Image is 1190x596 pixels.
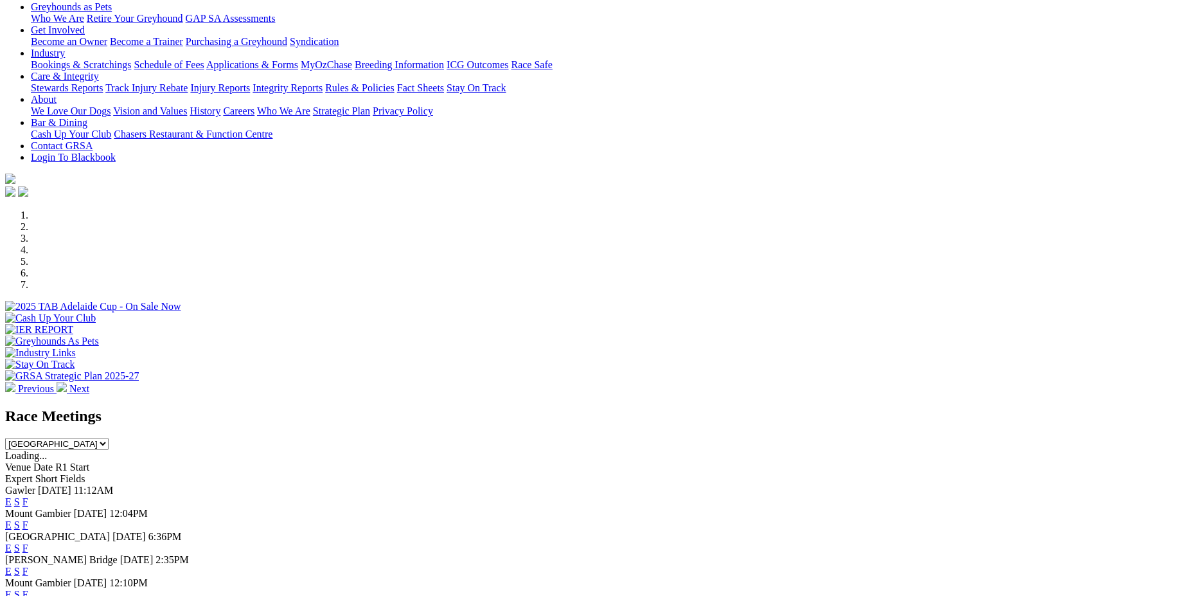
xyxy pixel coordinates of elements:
[5,496,12,507] a: E
[5,382,15,392] img: chevron-left-pager-white.svg
[5,359,75,370] img: Stay On Track
[5,485,35,496] span: Gawler
[31,105,111,116] a: We Love Our Dogs
[5,519,12,530] a: E
[14,519,20,530] a: S
[31,94,57,105] a: About
[31,82,103,93] a: Stewards Reports
[5,347,76,359] img: Industry Links
[113,105,187,116] a: Vision and Values
[190,105,220,116] a: History
[5,324,73,336] img: IER REPORT
[511,59,552,70] a: Race Safe
[31,129,1185,140] div: Bar & Dining
[313,105,370,116] a: Strategic Plan
[31,71,99,82] a: Care & Integrity
[109,577,148,588] span: 12:10PM
[31,13,84,24] a: Who We Are
[397,82,444,93] a: Fact Sheets
[33,462,53,473] span: Date
[110,36,183,47] a: Become a Trainer
[5,336,99,347] img: Greyhounds As Pets
[290,36,339,47] a: Syndication
[14,543,20,554] a: S
[31,82,1185,94] div: Care & Integrity
[5,566,12,577] a: E
[5,508,71,519] span: Mount Gambier
[301,59,352,70] a: MyOzChase
[447,59,508,70] a: ICG Outcomes
[14,566,20,577] a: S
[31,36,1185,48] div: Get Involved
[447,82,506,93] a: Stay On Track
[105,82,188,93] a: Track Injury Rebate
[74,508,107,519] span: [DATE]
[69,383,89,394] span: Next
[5,370,139,382] img: GRSA Strategic Plan 2025-27
[31,48,65,59] a: Industry
[31,36,107,47] a: Become an Owner
[57,382,67,392] img: chevron-right-pager-white.svg
[22,519,28,530] a: F
[74,577,107,588] span: [DATE]
[257,105,310,116] a: Who We Are
[31,129,111,140] a: Cash Up Your Club
[31,59,131,70] a: Bookings & Scratchings
[120,554,154,565] span: [DATE]
[5,543,12,554] a: E
[109,508,148,519] span: 12:04PM
[186,36,287,47] a: Purchasing a Greyhound
[5,554,118,565] span: [PERSON_NAME] Bridge
[31,1,112,12] a: Greyhounds as Pets
[253,82,323,93] a: Integrity Reports
[5,462,31,473] span: Venue
[22,496,28,507] a: F
[60,473,85,484] span: Fields
[355,59,444,70] a: Breeding Information
[22,543,28,554] a: F
[114,129,272,140] a: Chasers Restaurant & Function Centre
[148,531,182,542] span: 6:36PM
[14,496,20,507] a: S
[5,531,110,542] span: [GEOGRAPHIC_DATA]
[31,13,1185,24] div: Greyhounds as Pets
[5,473,33,484] span: Expert
[38,485,71,496] span: [DATE]
[87,13,183,24] a: Retire Your Greyhound
[5,408,1185,425] h2: Race Meetings
[31,117,87,128] a: Bar & Dining
[5,312,96,324] img: Cash Up Your Club
[134,59,204,70] a: Schedule of Fees
[31,24,85,35] a: Get Involved
[74,485,114,496] span: 11:12AM
[31,59,1185,71] div: Industry
[31,140,93,151] a: Contact GRSA
[5,186,15,197] img: facebook.svg
[112,531,146,542] span: [DATE]
[206,59,298,70] a: Applications & Forms
[57,383,89,394] a: Next
[325,82,395,93] a: Rules & Policies
[55,462,89,473] span: R1 Start
[186,13,276,24] a: GAP SA Assessments
[223,105,254,116] a: Careers
[31,152,116,163] a: Login To Blackbook
[5,577,71,588] span: Mount Gambier
[22,566,28,577] a: F
[18,186,28,197] img: twitter.svg
[5,450,47,461] span: Loading...
[5,301,181,312] img: 2025 TAB Adelaide Cup - On Sale Now
[373,105,433,116] a: Privacy Policy
[35,473,58,484] span: Short
[155,554,189,565] span: 2:35PM
[18,383,54,394] span: Previous
[5,174,15,184] img: logo-grsa-white.png
[190,82,250,93] a: Injury Reports
[31,105,1185,117] div: About
[5,383,57,394] a: Previous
